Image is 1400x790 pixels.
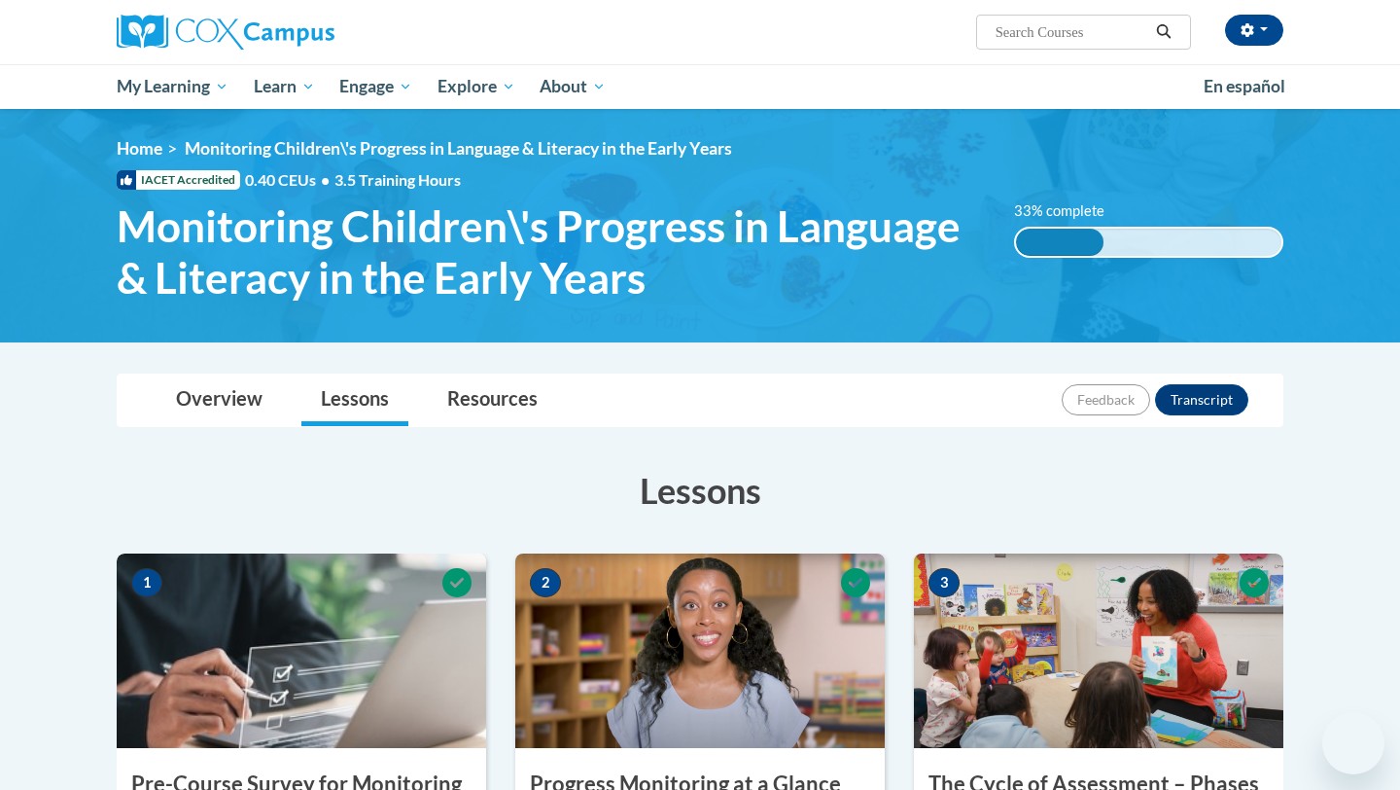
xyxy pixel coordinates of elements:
[928,568,960,597] span: 3
[428,375,557,426] a: Resources
[117,170,240,190] span: IACET Accredited
[914,554,1283,748] img: Course Image
[437,75,515,98] span: Explore
[117,200,985,304] span: Monitoring Children\'s Progress in Language & Literacy in the Early Years
[528,64,619,109] a: About
[1062,384,1150,415] button: Feedback
[334,170,461,189] span: 3.5 Training Hours
[994,20,1149,44] input: Search Courses
[1155,384,1248,415] button: Transcript
[1204,76,1285,96] span: En español
[425,64,528,109] a: Explore
[1322,712,1384,774] iframe: Button to launch messaging window
[321,170,330,189] span: •
[1225,15,1283,46] button: Account Settings
[104,64,241,109] a: My Learning
[1016,229,1103,256] div: 33% complete
[241,64,328,109] a: Learn
[185,138,732,159] span: Monitoring Children\'s Progress in Language & Literacy in the Early Years
[327,64,425,109] a: Engage
[254,75,315,98] span: Learn
[87,64,1312,109] div: Main menu
[339,75,412,98] span: Engage
[530,568,561,597] span: 2
[157,375,282,426] a: Overview
[515,554,885,748] img: Course Image
[117,15,486,50] a: Cox Campus
[1191,66,1298,107] a: En español
[117,15,334,50] img: Cox Campus
[117,75,228,98] span: My Learning
[117,466,1283,515] h3: Lessons
[301,375,408,426] a: Lessons
[245,169,334,191] span: 0.40 CEUs
[1014,200,1126,222] label: 33% complete
[540,75,606,98] span: About
[117,138,162,159] a: Home
[131,568,162,597] span: 1
[117,554,486,748] img: Course Image
[1149,20,1178,44] button: Search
